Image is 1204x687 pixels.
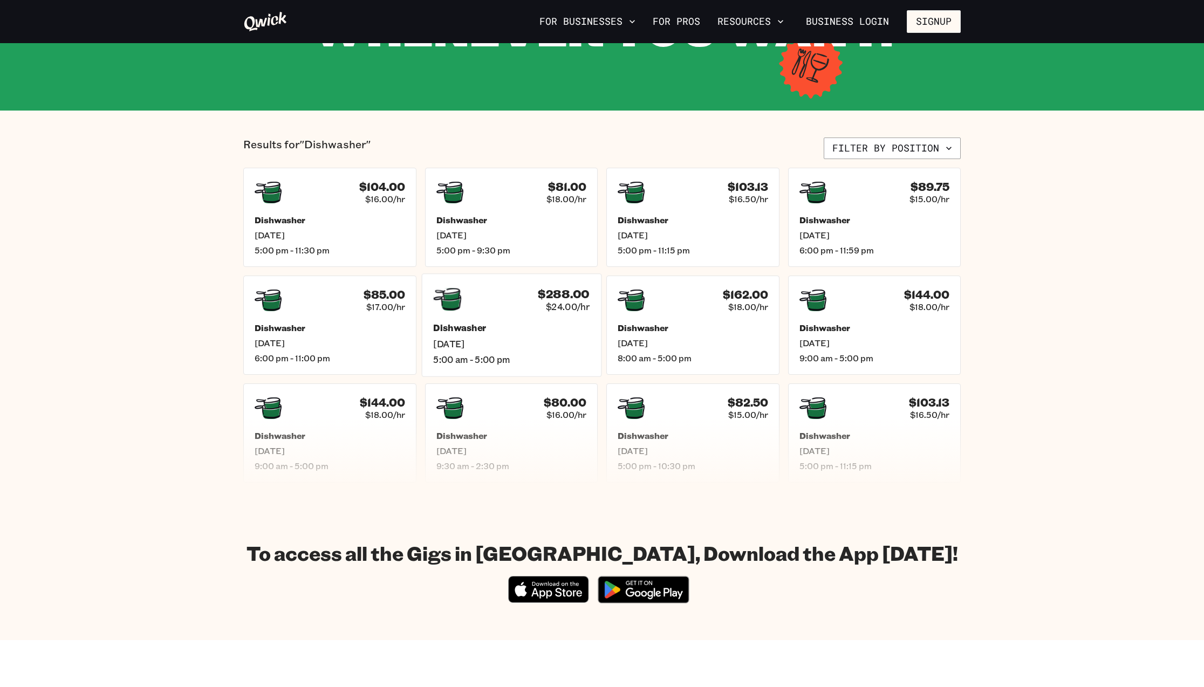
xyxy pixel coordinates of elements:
span: $16.00/hr [546,409,586,420]
span: [DATE] [799,338,950,348]
span: $17.00/hr [366,301,405,312]
span: 6:00 pm - 11:00 pm [255,353,405,363]
a: $80.00$16.00/hrDishwasher[DATE]9:30 am - 2:30 pm [425,383,598,483]
h4: $162.00 [723,288,768,301]
h5: Dishwasher [618,215,768,225]
h5: Dishwasher [799,430,950,441]
h5: Dishwasher [255,430,405,441]
h5: Dishwasher [436,215,587,225]
h4: $81.00 [548,180,586,194]
span: [DATE] [618,445,768,456]
h4: $82.50 [728,396,768,409]
span: [DATE] [799,230,950,241]
h5: Dishwasher [436,430,587,441]
span: [DATE] [436,445,587,456]
span: [DATE] [436,230,587,241]
h5: Dishwasher [433,322,590,334]
button: Resources [713,12,788,31]
span: 9:00 am - 5:00 pm [255,461,405,471]
span: 5:00 pm - 11:15 pm [799,461,950,471]
button: Signup [907,10,961,33]
span: $16.50/hr [729,194,768,204]
h4: $103.13 [728,180,768,194]
a: $85.00$17.00/hrDishwasher[DATE]6:00 pm - 11:00 pm [243,276,416,375]
span: 5:00 pm - 9:30 pm [436,245,587,256]
span: 9:30 am - 2:30 pm [436,461,587,471]
h4: $288.00 [538,287,590,301]
h5: Dishwasher [255,215,405,225]
span: $15.00/hr [909,194,949,204]
button: For Businesses [535,12,640,31]
p: Results for "Dishwasher" [243,138,371,159]
span: 9:00 am - 5:00 pm [799,353,950,363]
span: 8:00 am - 5:00 pm [618,353,768,363]
a: $103.13$16.50/hrDishwasher[DATE]5:00 pm - 11:15 pm [606,168,779,267]
h1: To access all the Gigs in [GEOGRAPHIC_DATA], Download the App [DATE]! [247,541,958,565]
img: Get it on Google Play [591,569,696,610]
span: [DATE] [255,445,405,456]
span: $18.00/hr [909,301,949,312]
a: $82.50$15.00/hrDishwasher[DATE]5:00 pm - 10:30 pm [606,383,779,483]
a: Download on the App Store [508,594,589,605]
button: Filter by position [824,138,961,159]
span: $18.00/hr [365,409,405,420]
h5: Dishwasher [255,322,405,333]
a: For Pros [648,12,704,31]
span: [DATE] [618,230,768,241]
span: $18.00/hr [546,194,586,204]
span: [DATE] [433,338,590,349]
span: 5:00 pm - 10:30 pm [618,461,768,471]
span: 5:00 pm - 11:30 pm [255,245,405,256]
a: $162.00$18.00/hrDishwasher[DATE]8:00 am - 5:00 pm [606,276,779,375]
h4: $89.75 [911,180,949,194]
h5: Dishwasher [799,322,950,333]
a: Business Login [797,10,898,33]
span: [DATE] [799,445,950,456]
h4: $104.00 [359,180,405,194]
span: 6:00 pm - 11:59 pm [799,245,950,256]
h5: Dishwasher [618,322,768,333]
a: $104.00$16.00/hrDishwasher[DATE]5:00 pm - 11:30 pm [243,168,416,267]
a: $81.00$18.00/hrDishwasher[DATE]5:00 pm - 9:30 pm [425,168,598,267]
a: $288.00$24.00/hrDishwasher[DATE]5:00 am - 5:00 pm [421,273,601,376]
span: $15.00/hr [728,409,768,420]
h4: $144.00 [904,288,949,301]
span: [DATE] [255,230,405,241]
h4: $85.00 [364,288,405,301]
span: 5:00 pm - 11:15 pm [618,245,768,256]
a: $144.00$18.00/hrDishwasher[DATE]9:00 am - 5:00 pm [788,276,961,375]
a: $144.00$18.00/hrDishwasher[DATE]9:00 am - 5:00 pm [243,383,416,483]
span: $16.00/hr [365,194,405,204]
h4: $144.00 [360,396,405,409]
h4: $80.00 [544,396,586,409]
span: $16.50/hr [910,409,949,420]
span: $24.00/hr [545,301,589,312]
h4: $103.13 [909,396,949,409]
span: [DATE] [618,338,768,348]
a: $89.75$15.00/hrDishwasher[DATE]6:00 pm - 11:59 pm [788,168,961,267]
span: 5:00 am - 5:00 pm [433,354,590,365]
span: [DATE] [255,338,405,348]
h5: Dishwasher [799,215,950,225]
a: $103.13$16.50/hrDishwasher[DATE]5:00 pm - 11:15 pm [788,383,961,483]
span: $18.00/hr [728,301,768,312]
h5: Dishwasher [618,430,768,441]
